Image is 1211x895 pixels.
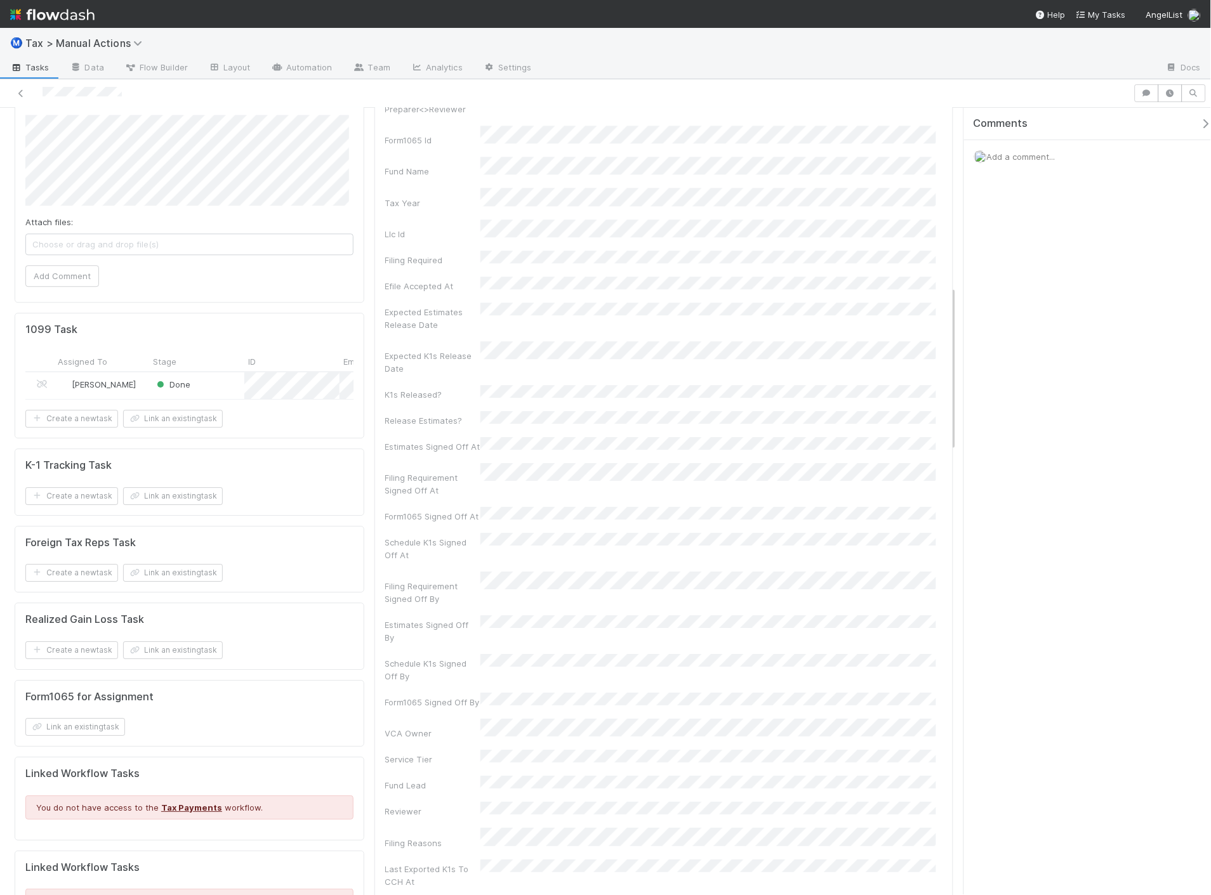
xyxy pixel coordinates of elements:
a: Docs [1156,58,1211,79]
span: Ⓜ️ [10,37,23,48]
img: avatar_55a2f090-1307-4765-93b4-f04da16234ba.png [1188,9,1201,22]
button: Create a newtask [25,564,118,582]
div: Filing Requirement Signed Off At [385,471,480,497]
div: Efile Accepted At [385,280,480,292]
img: avatar_e41e7ae5-e7d9-4d8d-9f56-31b0d7a2f4fd.png [60,379,70,389]
button: Link an existingtask [123,641,223,659]
div: Estimates Signed Off At [385,440,480,453]
div: Schedule K1s Signed Off At [385,536,480,561]
div: Last Exported K1s To CCH At [385,863,480,888]
span: Choose or drag and drop file(s) [26,234,353,254]
div: Filing Requirement Signed Off By [385,580,480,605]
a: My Tasks [1076,8,1126,21]
div: Expected Estimates Release Date [385,306,480,331]
div: Tax Year [385,197,480,209]
a: Settings [473,58,542,79]
a: Automation [261,58,343,79]
div: Schedule K1s Signed Off By [385,657,480,683]
h5: Form1065 for Assignment [25,691,154,703]
h5: Linked Workflow Tasks [25,768,354,780]
button: Link an existingtask [123,564,223,582]
div: Form1065 Signed Off At [385,510,480,523]
button: Create a newtask [25,487,118,505]
span: Flow Builder [124,61,188,74]
div: Expected K1s Release Date [385,350,480,375]
img: avatar_55a2f090-1307-4765-93b4-f04da16234ba.png [974,150,987,163]
a: Team [343,58,400,79]
span: ID [248,355,256,368]
div: Filing Required [385,254,480,266]
span: Done [154,379,190,389]
div: You do not have access to the workflow. [25,795,354,820]
img: logo-inverted-e16ddd16eac7371096b0.svg [10,4,95,25]
h5: 1099 Task [25,323,77,336]
span: Stage [153,355,176,368]
span: Tasks [10,61,50,74]
span: Tax > Manual Actions [25,37,149,49]
button: Link an existingtask [123,487,223,505]
div: Estimates Signed Off By [385,618,480,644]
div: Release Estimates? [385,414,480,427]
span: AngelList [1146,10,1183,20]
a: Analytics [400,58,473,79]
div: Done [154,378,190,391]
button: Create a newtask [25,641,118,659]
label: Attach files: [25,216,73,228]
div: VCA Owner [385,727,480,740]
div: Reviewer [385,805,480,818]
div: [PERSON_NAME] [59,378,136,391]
button: Link an existingtask [123,410,223,428]
h5: Linked Workflow Tasks [25,861,354,874]
div: Fund Lead [385,779,480,792]
span: Assigned To [58,355,107,368]
span: [PERSON_NAME] [72,379,136,389]
div: Service Tier [385,753,480,766]
button: Link an existingtask [25,718,125,736]
span: Email Subject [343,355,395,368]
h5: Realized Gain Loss Task [25,613,144,626]
div: Form1065 Signed Off By [385,696,480,709]
span: Comments [974,117,1028,130]
div: Help [1035,8,1066,21]
a: Data [60,58,114,79]
a: Layout [198,58,261,79]
button: Create a newtask [25,410,118,428]
a: Tax Payments [161,802,222,813]
h5: Foreign Tax Reps Task [25,537,136,549]
div: K1s Released? [385,388,480,401]
h5: K-1 Tracking Task [25,459,112,472]
span: My Tasks [1076,10,1126,20]
div: Form1065 Id [385,134,480,147]
div: Fund Name [385,165,480,178]
span: Add a comment... [987,152,1055,162]
div: Llc Id [385,228,480,240]
div: Filing Reasons [385,837,480,849]
a: Flow Builder [114,58,198,79]
button: Add Comment [25,265,99,287]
